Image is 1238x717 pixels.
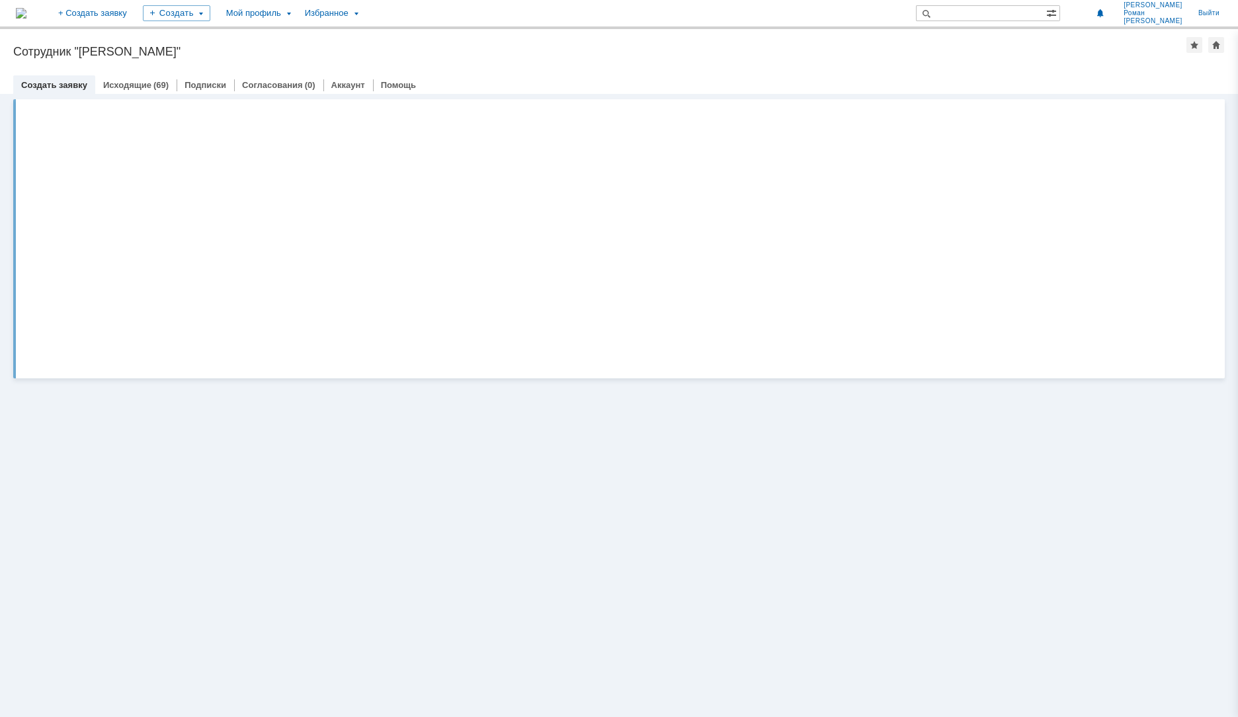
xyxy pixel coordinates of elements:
[381,80,416,90] a: Помощь
[1124,1,1182,9] span: [PERSON_NAME]
[21,80,87,90] a: Создать заявку
[242,80,303,90] a: Согласования
[1186,37,1202,53] div: Добавить в избранное
[1046,6,1059,19] span: Расширенный поиск
[153,80,169,90] div: (69)
[16,8,26,19] img: logo
[103,80,151,90] a: Исходящие
[143,5,210,21] div: Создать
[305,80,315,90] div: (0)
[1124,9,1182,17] span: Роман
[13,45,1186,58] div: Сотрудник "[PERSON_NAME]"
[1208,37,1224,53] div: Сделать домашней страницей
[1124,17,1182,25] span: [PERSON_NAME]
[185,80,226,90] a: Подписки
[16,8,26,19] a: Перейти на домашнюю страницу
[331,80,365,90] a: Аккаунт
